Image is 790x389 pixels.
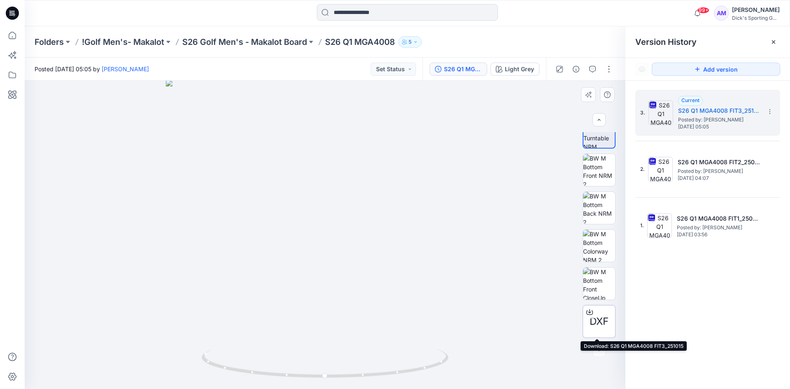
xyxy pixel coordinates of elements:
a: S26 Golf Men's - Makalot Board [182,36,307,48]
img: BW M Bottom Back NRM 2 [583,192,615,224]
span: Version History [635,37,697,47]
button: Show Hidden Versions [635,63,648,76]
span: [DATE] 05:05 [678,124,760,130]
span: [DATE] 03:56 [677,232,759,238]
span: DXF [590,314,609,329]
h5: S26 Q1 MGA4008 FIT3_251015 [678,106,760,116]
button: Light Grey [490,63,539,76]
span: Posted by: Chieh Hung [678,116,760,124]
p: 5 [409,37,411,47]
img: BW M Bottom Front CloseUp NRM 2 [583,268,615,300]
span: 3. [640,109,645,116]
div: S26 Q1 MGA4008 FIT3_251015 [444,65,482,74]
img: S26 Q1 MGA4008 FIT2_250901 [648,157,673,182]
img: eyJhbGciOiJIUzI1NiIsImtpZCI6IjAiLCJzbHQiOiJzZXMiLCJ0eXAiOiJKV1QifQ.eyJkYXRhIjp7InR5cGUiOiJzdG9yYW... [166,80,484,389]
span: [DATE] 04:07 [678,175,760,181]
span: 2. [640,165,645,173]
h5: S26 Q1 MGA4008 FIT2_250901 [678,157,760,167]
div: [PERSON_NAME] [732,5,780,15]
span: 99+ [697,7,709,14]
img: S26 Q1 MGA4008 FIT1_250901 [647,213,672,238]
button: 5 [398,36,422,48]
span: Posted [DATE] 05:05 by [35,65,149,73]
span: Current [681,97,699,103]
button: Details [569,63,583,76]
img: BW M Bottom Turntable NRM [583,116,615,148]
div: AM [714,6,729,21]
img: BW M Bottom Colorway NRM 2 [583,230,615,262]
button: Close [770,39,777,45]
img: S26 Q1 MGA4008 FIT3_251015 [648,100,673,125]
span: Posted by: Chieh Hung [677,224,759,232]
h5: S26 Q1 MGA4008 FIT1_250901 [677,214,759,224]
a: !Golf Men's- Makalot [82,36,164,48]
a: Folders [35,36,64,48]
span: 1. [640,222,644,229]
a: [PERSON_NAME] [102,65,149,72]
img: BW M Bottom Front NRM 2 [583,154,615,186]
div: Dick's Sporting G... [732,15,780,21]
div: Light Grey [505,65,534,74]
p: S26 Q1 MGA4008 [325,36,395,48]
button: Add version [652,63,780,76]
button: S26 Q1 MGA4008 FIT3_251015 [430,63,487,76]
span: Posted by: Chieh Hung [678,167,760,175]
